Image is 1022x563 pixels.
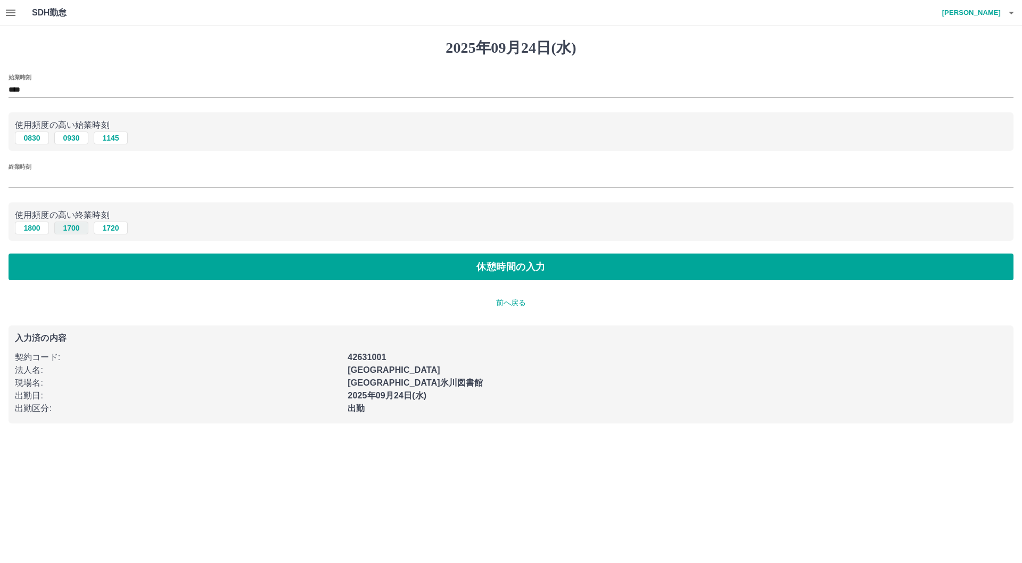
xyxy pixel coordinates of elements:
[348,353,386,362] b: 42631001
[348,404,365,413] b: 出勤
[9,73,31,81] label: 始業時刻
[15,209,1007,222] p: 使用頻度の高い終業時刻
[9,254,1013,280] button: 休憩時間の入力
[15,132,49,144] button: 0830
[15,222,49,234] button: 1800
[348,365,440,374] b: [GEOGRAPHIC_DATA]
[54,132,88,144] button: 0930
[54,222,88,234] button: 1700
[9,297,1013,308] p: 前へ戻る
[9,39,1013,57] h1: 2025年09月24日(水)
[15,402,341,415] p: 出勤区分 :
[15,389,341,402] p: 出勤日 :
[15,377,341,389] p: 現場名 :
[348,378,483,387] b: [GEOGRAPHIC_DATA]氷川図書館
[15,119,1007,132] p: 使用頻度の高い始業時刻
[94,132,128,144] button: 1145
[15,351,341,364] p: 契約コード :
[9,163,31,171] label: 終業時刻
[15,334,1007,342] p: 入力済の内容
[348,391,426,400] b: 2025年09月24日(水)
[94,222,128,234] button: 1720
[15,364,341,377] p: 法人名 :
